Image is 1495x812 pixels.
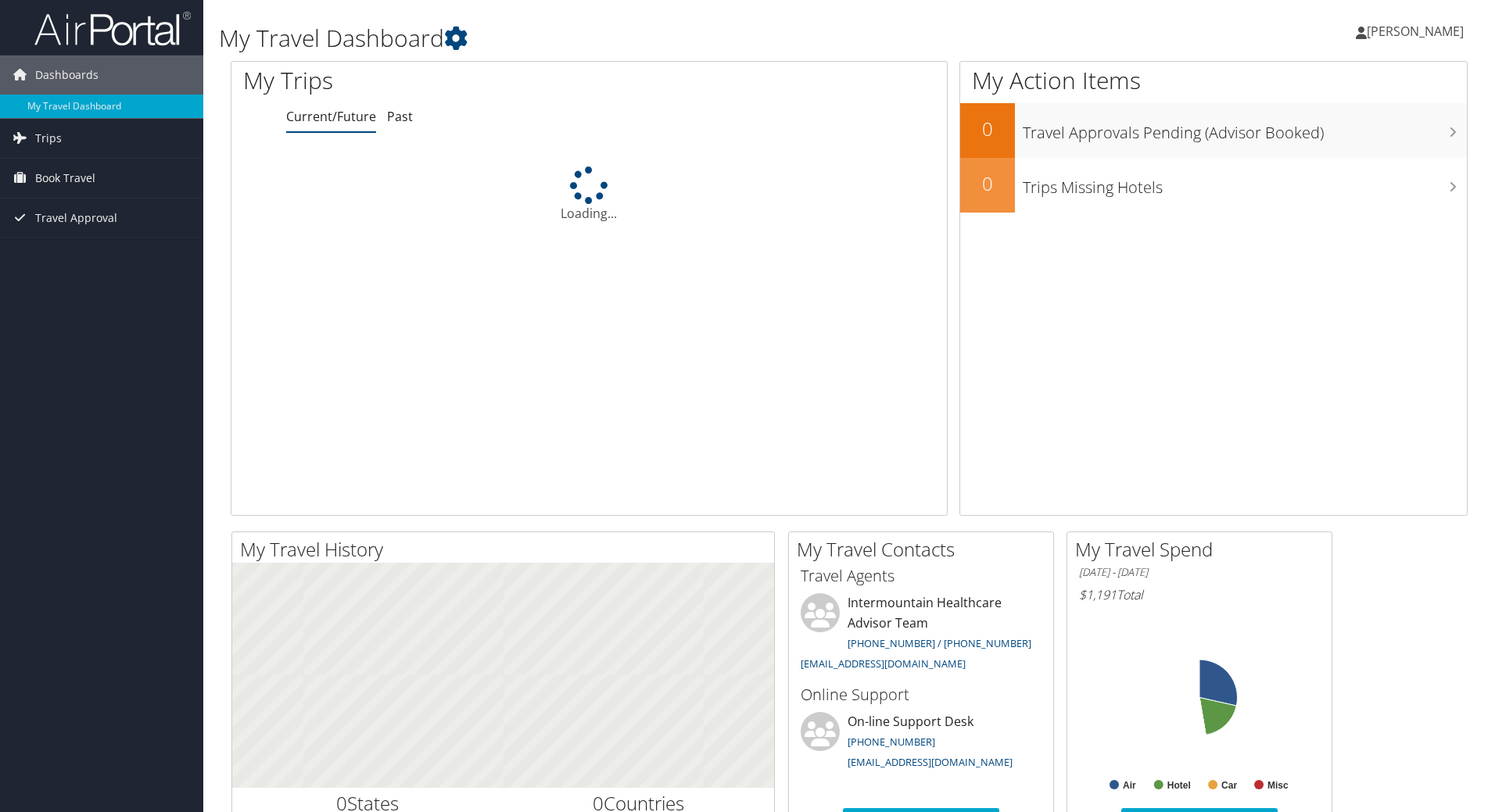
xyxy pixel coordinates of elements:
[793,712,1049,776] li: On-line Support Desk
[35,199,117,238] span: Travel Approval
[1079,586,1320,603] h6: Total
[1367,23,1464,40] span: [PERSON_NAME]
[793,593,1049,677] li: Intermountain Healthcare Advisor Team
[848,735,935,749] a: [PHONE_NUMBER]
[286,108,376,125] a: Current/Future
[1267,780,1289,791] text: Misc
[231,166,947,223] div: Loading...
[1167,780,1191,791] text: Hotel
[1075,536,1332,563] h2: My Travel Spend
[960,116,1015,142] h2: 0
[801,684,1041,706] h3: Online Support
[34,10,191,47] img: airportal-logo.png
[387,108,413,125] a: Past
[1123,780,1136,791] text: Air
[219,22,1059,55] h1: My Travel Dashboard
[960,64,1467,97] h1: My Action Items
[801,656,966,671] a: [EMAIL_ADDRESS][DOMAIN_NAME]
[35,119,62,158] span: Trips
[848,755,1013,769] a: [EMAIL_ADDRESS][DOMAIN_NAME]
[1221,780,1237,791] text: Car
[1023,169,1467,199] h3: Trips Missing Hotels
[960,170,1015,197] h2: 0
[243,64,637,97] h1: My Trips
[240,536,774,563] h2: My Travel History
[848,636,1031,650] a: [PHONE_NUMBER] / [PHONE_NUMBER]
[1079,565,1320,580] h6: [DATE] - [DATE]
[801,565,1041,587] h3: Travel Agents
[797,536,1053,563] h2: My Travel Contacts
[1023,114,1467,144] h3: Travel Approvals Pending (Advisor Booked)
[35,159,95,198] span: Book Travel
[960,103,1467,158] a: 0Travel Approvals Pending (Advisor Booked)
[1356,8,1479,55] a: [PERSON_NAME]
[960,158,1467,213] a: 0Trips Missing Hotels
[1079,586,1117,603] span: $1,191
[35,55,99,95] span: Dashboards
